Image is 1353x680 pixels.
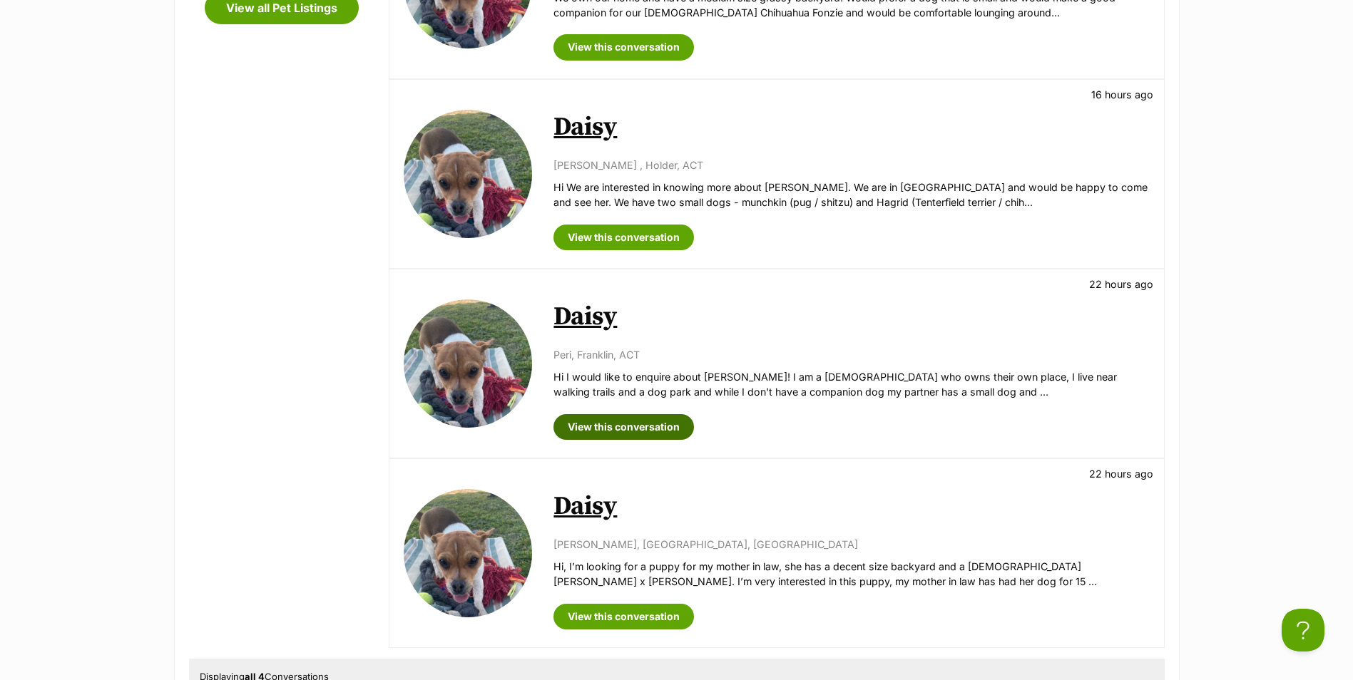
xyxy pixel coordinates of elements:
[553,490,617,522] a: Daisy
[553,347,1149,362] p: Peri, Franklin, ACT
[404,489,532,617] img: Daisy
[553,111,617,143] a: Daisy
[1089,466,1153,481] p: 22 hours ago
[404,110,532,238] img: Daisy
[404,299,532,428] img: Daisy
[1089,277,1153,292] p: 22 hours ago
[553,225,694,250] a: View this conversation
[553,414,694,440] a: View this conversation
[553,34,694,60] a: View this conversation
[553,180,1149,210] p: Hi We are interested in knowing more about [PERSON_NAME]. We are in [GEOGRAPHIC_DATA] and would b...
[1091,87,1153,102] p: 16 hours ago
[553,158,1149,172] p: [PERSON_NAME] , Holder, ACT
[553,559,1149,589] p: Hi, I’m looking for a puppy for my mother in law, she has a decent size backyard and a [DEMOGRAPH...
[553,537,1149,552] p: [PERSON_NAME], [GEOGRAPHIC_DATA], [GEOGRAPHIC_DATA]
[553,604,694,629] a: View this conversation
[553,369,1149,400] p: Hi I would like to enquire about [PERSON_NAME]! I am a [DEMOGRAPHIC_DATA] who owns their own plac...
[553,301,617,333] a: Daisy
[1282,609,1324,651] iframe: Help Scout Beacon - Open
